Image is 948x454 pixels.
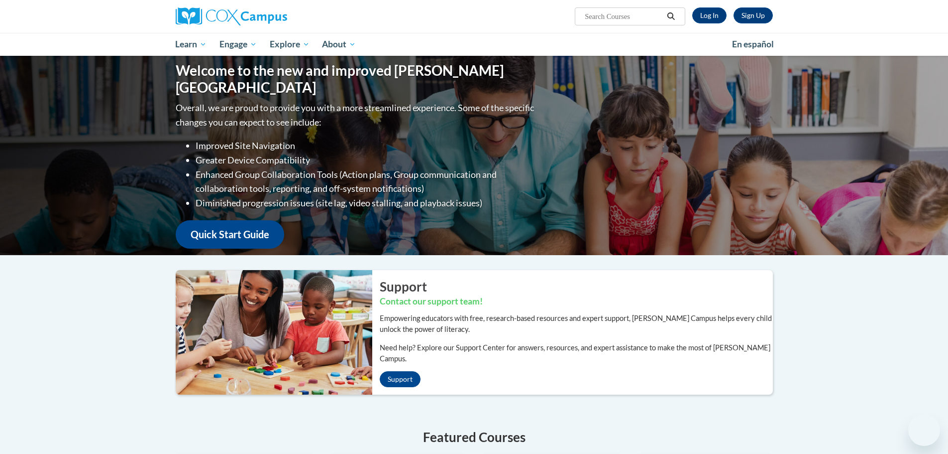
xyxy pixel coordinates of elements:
[908,414,940,446] iframe: Button to launch messaging window
[380,278,773,296] h2: Support
[169,33,213,56] a: Learn
[213,33,263,56] a: Engage
[380,296,773,308] h3: Contact our support team!
[584,10,663,22] input: Search Courses
[270,38,310,50] span: Explore
[380,342,773,364] p: Need help? Explore our Support Center for answers, resources, and expert assistance to make the m...
[196,153,536,167] li: Greater Device Compatibility
[176,7,365,25] a: Cox Campus
[734,7,773,23] a: Register
[380,371,421,387] a: Support
[175,38,207,50] span: Learn
[219,38,257,50] span: Engage
[176,220,284,249] a: Quick Start Guide
[380,313,773,335] p: Empowering educators with free, research-based resources and expert support, [PERSON_NAME] Campus...
[663,10,678,22] button: Search
[732,39,774,49] span: En español
[263,33,316,56] a: Explore
[161,33,788,56] div: Main menu
[726,34,780,55] a: En español
[196,139,536,153] li: Improved Site Navigation
[176,7,287,25] img: Cox Campus
[196,167,536,196] li: Enhanced Group Collaboration Tools (Action plans, Group communication and collaboration tools, re...
[322,38,356,50] span: About
[196,196,536,210] li: Diminished progression issues (site lag, video stalling, and playback issues)
[316,33,362,56] a: About
[176,101,536,130] p: Overall, we are proud to provide you with a more streamlined experience. Some of the specific cha...
[168,270,372,395] img: ...
[176,62,536,96] h1: Welcome to the new and improved [PERSON_NAME][GEOGRAPHIC_DATA]
[692,7,727,23] a: Log In
[176,428,773,447] h4: Featured Courses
